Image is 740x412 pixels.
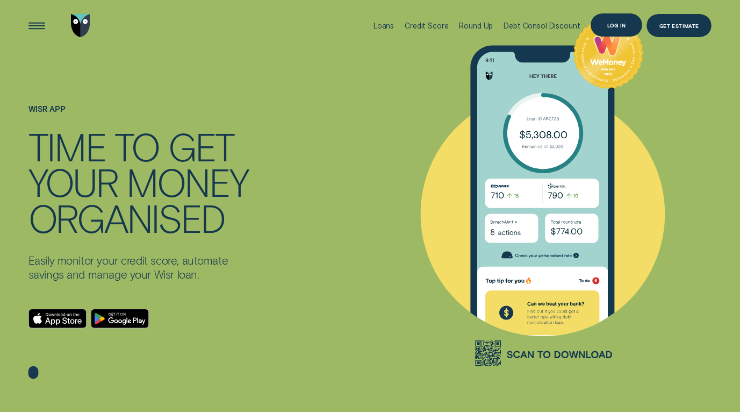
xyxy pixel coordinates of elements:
div: GET [168,129,234,165]
div: Round Up [459,22,493,30]
div: Debt Consol Discount [504,22,580,30]
div: YOUR [28,164,118,200]
div: MONEY [126,164,248,200]
a: Download on the App Store [28,309,87,329]
img: Wisr [71,14,90,37]
h4: TIME TO GET YOUR MONEY ORGANISED [28,129,251,236]
div: Loans [373,22,394,30]
div: Log in [607,23,626,27]
p: Easily monitor your credit score, automate savings and manage your Wisr loan. [28,253,251,281]
div: Credit Score [405,22,448,30]
div: TIME [28,129,106,165]
button: Open Menu [25,14,48,37]
div: ORGANISED [28,200,225,236]
a: Get Estimate [646,14,712,37]
div: TO [114,129,159,165]
h1: WISR APP [28,105,251,129]
button: Log in [591,13,642,37]
a: Android App on Google Play [91,309,149,329]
